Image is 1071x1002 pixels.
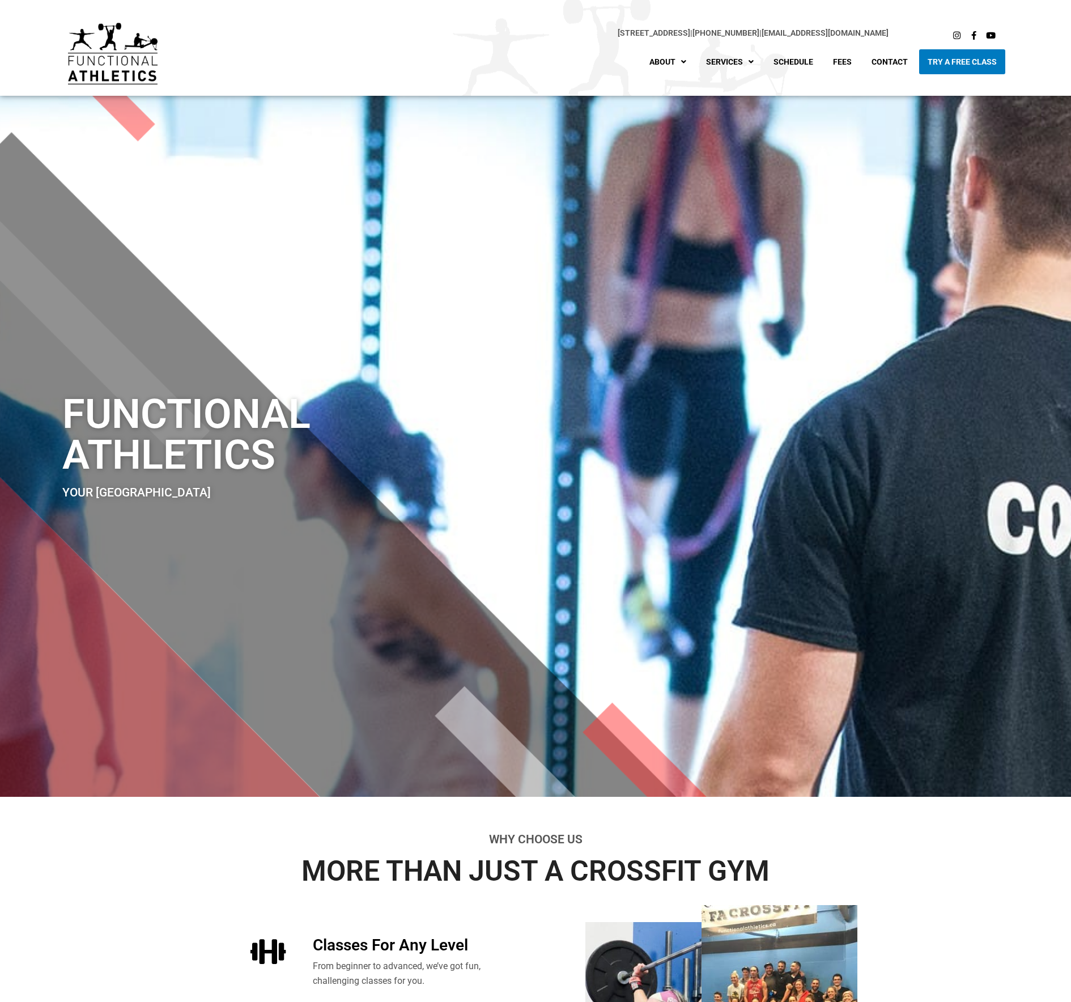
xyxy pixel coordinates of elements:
[863,49,916,74] a: Contact
[698,49,762,74] a: Services
[919,49,1005,74] a: Try A Free Class
[221,834,850,846] h2: Why Choose Us
[692,28,759,37] a: [PHONE_NUMBER]
[180,27,889,40] p: |
[765,49,822,74] a: Schedule
[618,28,692,37] span: |
[313,937,521,953] h4: Classes For Any Level
[641,49,695,74] a: About
[62,394,626,475] h1: Functional Athletics
[824,49,860,74] a: Fees
[62,487,626,499] h2: Your [GEOGRAPHIC_DATA]
[221,857,850,885] h3: More than just a crossFit Gym
[68,23,158,84] img: default-logo
[618,28,690,37] a: [STREET_ADDRESS]
[313,959,521,989] p: From beginner to advanced, we’ve got fun, challenging classes for you.
[762,28,889,37] a: [EMAIL_ADDRESS][DOMAIN_NAME]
